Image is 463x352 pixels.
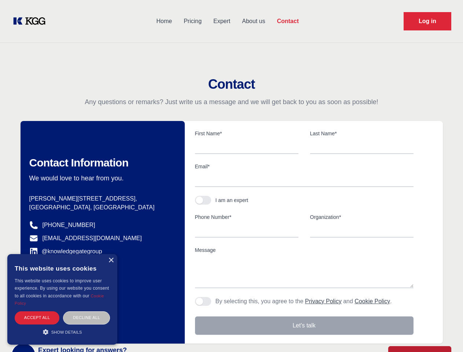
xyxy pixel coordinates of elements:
h2: Contact [9,77,454,92]
a: Pricing [178,12,207,31]
div: Close [108,258,114,263]
a: [PHONE_NUMBER] [43,221,95,230]
span: Show details [51,330,82,334]
label: Organization* [310,213,414,221]
iframe: Chat Widget [426,317,463,352]
a: About us [236,12,271,31]
a: Privacy Policy [305,298,342,304]
a: Contact [271,12,305,31]
label: Message [195,246,414,254]
a: [EMAIL_ADDRESS][DOMAIN_NAME] [43,234,142,243]
div: Accept all [15,311,59,324]
h2: Contact Information [29,156,173,169]
label: Email* [195,163,414,170]
a: Request Demo [404,12,451,30]
a: KOL Knowledge Platform: Talk to Key External Experts (KEE) [12,15,51,27]
p: Any questions or remarks? Just write us a message and we will get back to you as soon as possible! [9,98,454,106]
a: @knowledgegategroup [29,247,102,256]
div: I am an expert [216,197,249,204]
p: By selecting this, you agree to the and . [216,297,392,306]
p: [GEOGRAPHIC_DATA], [GEOGRAPHIC_DATA] [29,203,173,212]
a: Expert [207,12,236,31]
div: Show details [15,328,110,335]
p: [PERSON_NAME][STREET_ADDRESS], [29,194,173,203]
label: Last Name* [310,130,414,137]
button: Let's talk [195,316,414,335]
p: We would love to hear from you. [29,174,173,183]
div: This website uses cookies [15,260,110,277]
label: First Name* [195,130,298,137]
label: Phone Number* [195,213,298,221]
a: Cookie Policy [354,298,390,304]
a: Home [150,12,178,31]
div: Decline all [63,311,110,324]
a: Cookie Policy [15,294,104,305]
span: This website uses cookies to improve user experience. By using our website you consent to all coo... [15,278,109,298]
